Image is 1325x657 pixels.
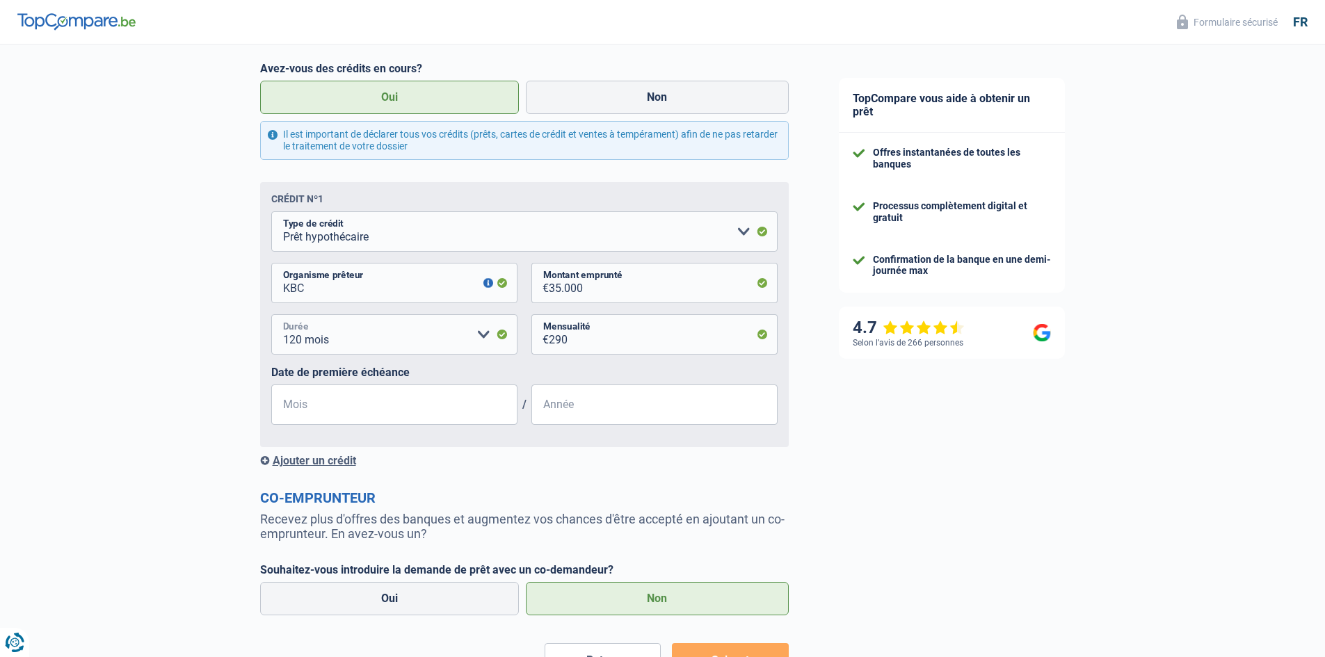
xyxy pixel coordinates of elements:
span: / [517,398,531,411]
label: Oui [260,81,520,114]
img: TopCompare Logo [17,13,136,30]
p: Recevez plus d'offres des banques et augmentez vos chances d'être accepté en ajoutant un co-empru... [260,512,789,541]
div: Processus complètement digital et gratuit [873,200,1051,224]
label: Date de première échéance [271,366,778,379]
label: Oui [260,582,520,615]
span: € [531,314,549,355]
div: TopCompare vous aide à obtenir un prêt [839,78,1065,133]
img: Advertisement [3,177,4,178]
input: MM [271,384,517,425]
button: Formulaire sécurisé [1169,10,1286,33]
div: fr [1293,15,1308,30]
div: Ajouter un crédit [260,454,789,467]
div: Selon l’avis de 266 personnes [853,338,963,348]
div: Confirmation de la banque en une demi-journée max [873,254,1051,277]
div: Il est important de déclarer tous vos crédits (prêts, cartes de crédit et ventes à tempérament) a... [260,121,789,160]
input: AAAA [531,384,778,425]
h2: Co-emprunteur [260,489,789,506]
div: 4.7 [853,318,965,338]
div: Crédit nº1 [271,193,323,204]
label: Non [526,582,789,615]
label: Avez-vous des crédits en cours? [260,62,789,75]
label: Souhaitez-vous introduire la demande de prêt avec un co-demandeur? [260,563,789,576]
label: Non [526,81,789,114]
div: Offres instantanées de toutes les banques [873,147,1051,170]
span: € [531,263,549,303]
